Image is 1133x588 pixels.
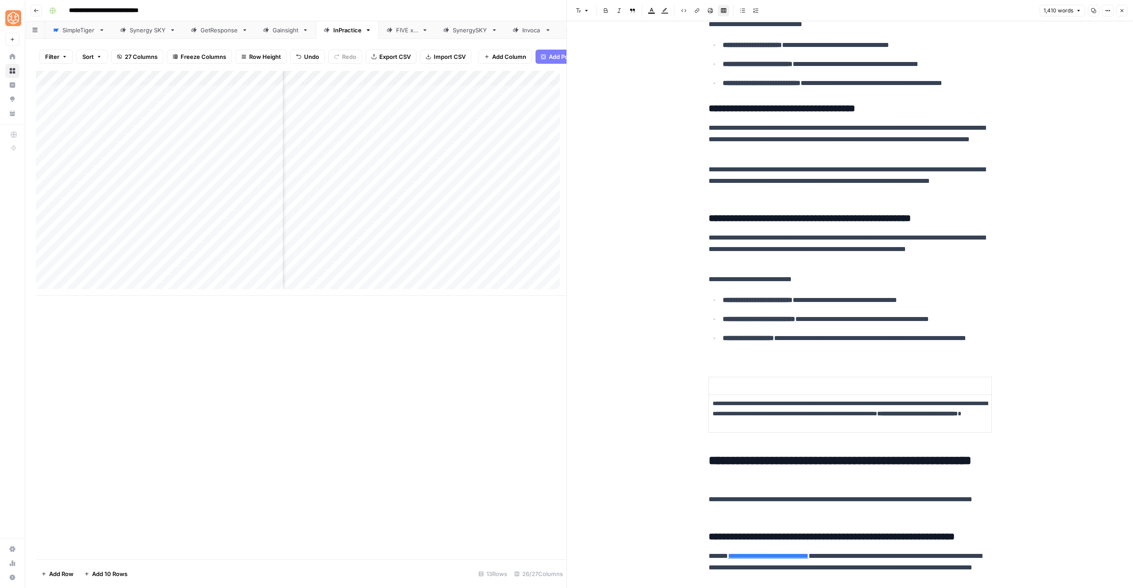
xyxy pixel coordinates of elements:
a: FIVE x 5 [379,21,435,39]
button: Import CSV [420,50,471,64]
span: Add Power Agent [549,52,597,61]
div: SimpleTiger [62,26,95,35]
button: Add Column [478,50,532,64]
a: GetResponse [183,21,255,39]
a: SimpleTiger [45,21,112,39]
div: FIVE x 5 [396,26,418,35]
button: Add Power Agent [536,50,602,64]
button: Help + Support [5,570,19,584]
div: Synergy SKY [130,26,166,35]
a: Synergy SKY [112,21,183,39]
a: SynergySKY [435,21,505,39]
span: Add Row [49,569,73,578]
span: Redo [342,52,356,61]
a: Usage [5,556,19,570]
div: 26/27 Columns [511,567,566,581]
span: Export CSV [379,52,411,61]
a: Insights [5,78,19,92]
span: Sort [82,52,94,61]
button: 1,410 words [1040,5,1085,16]
button: Filter [39,50,73,64]
span: Row Height [249,52,281,61]
span: 27 Columns [125,52,158,61]
div: Gainsight [273,26,299,35]
button: 27 Columns [111,50,163,64]
button: Redo [328,50,362,64]
span: Filter [45,52,59,61]
a: Invoca [505,21,559,39]
div: 13 Rows [475,567,511,581]
a: Home [5,50,19,64]
div: InPractice [333,26,362,35]
a: InPractice [316,21,379,39]
a: Gainsight [255,21,316,39]
a: Browse [5,64,19,78]
a: Opportunities [5,92,19,106]
button: Row Height [235,50,287,64]
img: SimpleTiger Logo [5,10,21,26]
a: Your Data [5,106,19,120]
button: Export CSV [366,50,416,64]
a: Settings [5,542,19,556]
span: Add Column [492,52,526,61]
span: Freeze Columns [181,52,226,61]
a: EmpowerEMR [559,21,632,39]
span: Import CSV [434,52,466,61]
span: Undo [304,52,319,61]
button: Freeze Columns [167,50,232,64]
button: Add 10 Rows [79,567,133,581]
div: Invoca [522,26,541,35]
div: SynergySKY [453,26,488,35]
div: GetResponse [200,26,238,35]
button: Sort [77,50,108,64]
button: Undo [290,50,325,64]
span: Add 10 Rows [92,569,127,578]
button: Workspace: SimpleTiger [5,7,19,29]
span: 1,410 words [1044,7,1073,15]
button: Add Row [36,567,79,581]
